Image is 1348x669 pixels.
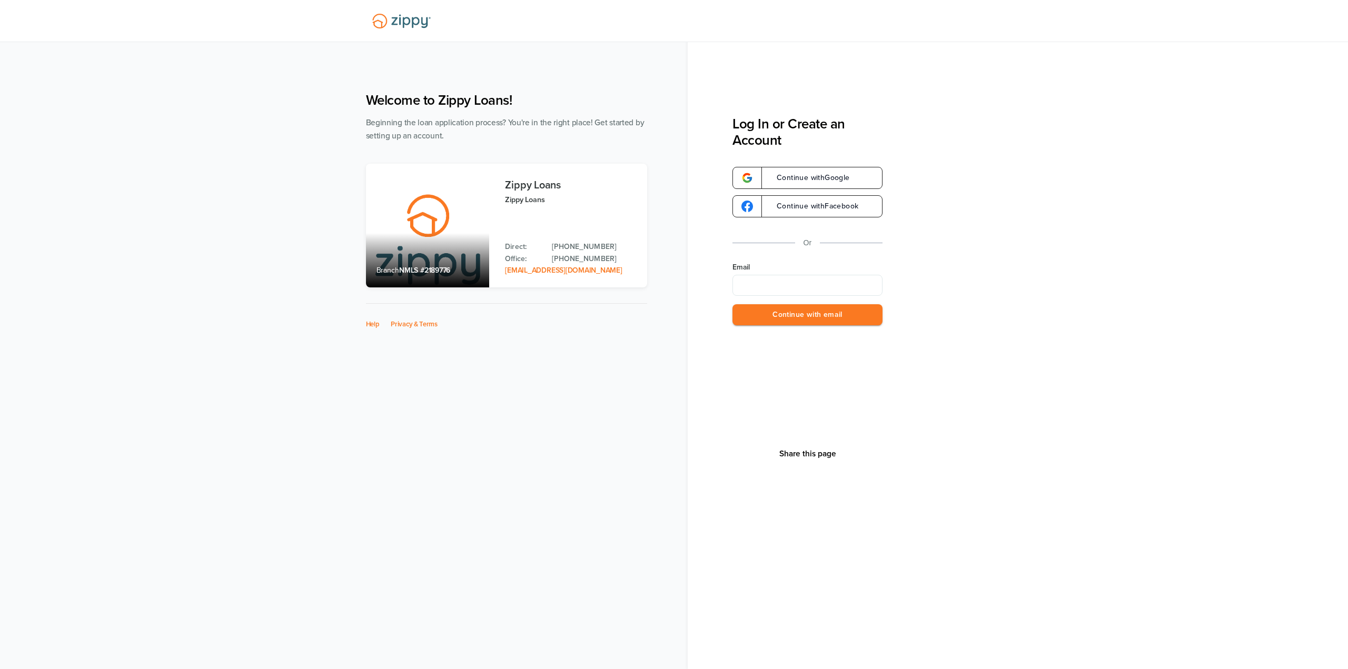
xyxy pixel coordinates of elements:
[505,266,622,275] a: Email Address: zippyguide@zippymh.com
[741,172,753,184] img: google-logo
[366,92,647,108] h1: Welcome to Zippy Loans!
[505,179,636,191] h3: Zippy Loans
[366,118,645,141] span: Beginning the loan application process? You're in the right place! Get started by setting up an a...
[732,304,883,326] button: Continue with email
[399,266,450,275] span: NMLS #2189776
[505,241,541,253] p: Direct:
[766,203,858,210] span: Continue with Facebook
[732,167,883,189] a: google-logoContinue withGoogle
[552,253,636,265] a: Office Phone: 512-975-2947
[776,448,839,459] button: Share This Page
[391,320,438,328] a: Privacy & Terms
[366,320,380,328] a: Help
[766,174,850,182] span: Continue with Google
[376,266,400,275] span: Branch
[732,116,883,148] h3: Log In or Create an Account
[732,262,883,273] label: Email
[505,253,541,265] p: Office:
[741,201,753,212] img: google-logo
[732,275,883,296] input: Email Address
[366,9,437,33] img: Lender Logo
[804,236,812,249] p: Or
[552,241,636,253] a: Direct Phone: 512-975-2947
[505,194,636,206] p: Zippy Loans
[732,195,883,217] a: google-logoContinue withFacebook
